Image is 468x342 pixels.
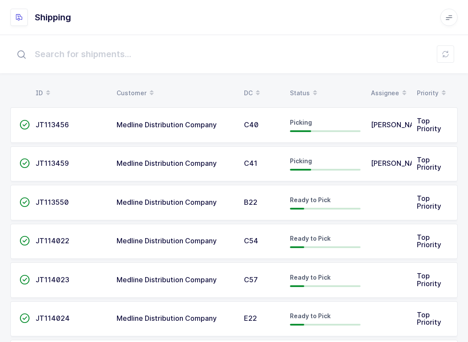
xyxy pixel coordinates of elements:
span: Picking [290,157,312,165]
span: Top Priority [417,116,441,133]
span: JT114022 [36,236,69,245]
span:  [19,198,30,206]
span: Top Priority [417,310,441,327]
h1: Shipping [35,10,71,24]
span: Ready to Pick [290,196,331,203]
span: Medline Distribution Company [117,120,217,129]
span: JT114023 [36,275,69,284]
span: JT114024 [36,314,70,323]
span: E22 [244,314,257,323]
div: Priority [417,86,449,100]
span: Top Priority [417,233,441,249]
span: JT113459 [36,159,69,168]
span: JT113456 [36,120,69,129]
div: Status [290,86,361,100]
div: Customer [117,86,234,100]
span:  [19,159,30,168]
span: Picking [290,119,312,126]
div: ID [36,86,106,100]
span: Medline Distribution Company [117,275,217,284]
div: Assignee [371,86,406,100]
span: Top Priority [417,155,441,172]
span: Top Priority [417,194,441,210]
span: Medline Distribution Company [117,314,217,323]
div: DC [244,86,279,100]
span: Ready to Pick [290,274,331,281]
span: C41 [244,159,257,168]
span: [PERSON_NAME] [371,159,428,168]
input: Search for shipments... [10,40,458,68]
span: C40 [244,120,259,129]
span: Medline Distribution Company [117,198,217,206]
span:  [19,236,30,245]
span: [PERSON_NAME] [371,120,428,129]
span: Ready to Pick [290,235,331,242]
span:  [19,314,30,323]
span: Medline Distribution Company [117,236,217,245]
span: Medline Distribution Company [117,159,217,168]
span: C57 [244,275,258,284]
span: Top Priority [417,271,441,288]
span: C54 [244,236,258,245]
span:  [19,120,30,129]
span: JT113550 [36,198,69,206]
span: Ready to Pick [290,312,331,319]
span:  [19,275,30,284]
span: B22 [244,198,257,206]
